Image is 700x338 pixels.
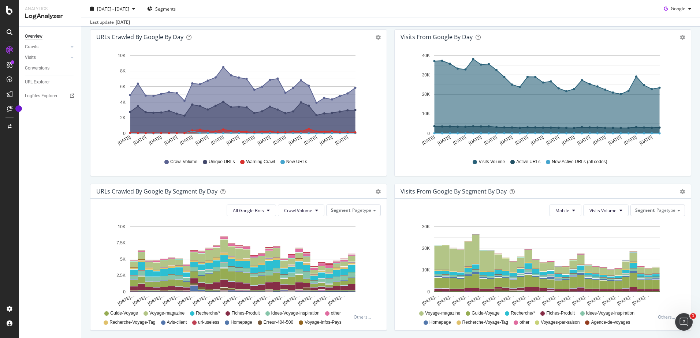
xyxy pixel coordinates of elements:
text: 8K [120,69,126,74]
text: [DATE] [638,135,653,146]
span: Google [671,5,685,12]
text: 30K [422,224,430,229]
span: [DATE] - [DATE] [97,5,129,12]
div: Last update [90,19,130,26]
text: [DATE] [468,135,483,146]
iframe: Intercom live chat [675,313,693,331]
a: Conversions [25,64,76,72]
span: Fiches-Produit [231,310,260,316]
button: Google [661,3,694,15]
text: [DATE] [179,135,194,146]
span: Active URLs [516,159,540,165]
text: [DATE] [561,135,576,146]
text: 5K [120,257,126,262]
text: 6K [120,84,126,89]
div: Crawls [25,43,38,51]
span: Voyages-par-saison [541,319,580,326]
text: [DATE] [483,135,498,146]
span: Guide-Voyage [472,310,499,316]
span: Mobile [555,207,569,214]
text: [DATE] [623,135,638,146]
text: [DATE] [499,135,513,146]
span: Unique URLs [209,159,235,165]
button: Mobile [549,204,581,216]
svg: A chart. [401,50,682,152]
text: 0 [123,131,126,136]
svg: A chart. [401,222,682,307]
span: Voyage-magazine [149,310,185,316]
text: 10K [422,268,430,273]
button: Crawl Volume [278,204,324,216]
text: 2.5K [116,273,126,278]
span: Avis-client [167,319,187,326]
a: Visits [25,54,68,61]
text: [DATE] [257,135,271,146]
text: 10K [118,224,126,229]
span: Voyage-magazine [425,310,460,316]
a: Logfiles Explorer [25,92,76,100]
span: Warning Crawl [246,159,275,165]
a: Crawls [25,43,68,51]
div: A chart. [96,50,378,152]
text: 10K [422,112,430,117]
span: other [331,310,341,316]
text: 20K [422,92,430,97]
text: 40K [422,53,430,58]
div: Logfiles Explorer [25,92,57,100]
div: Others... [658,314,678,320]
span: url-useless [198,319,219,326]
div: URLs Crawled by Google By Segment By Day [96,188,217,195]
span: Guide-Voyage [110,310,138,316]
text: [DATE] [421,135,436,146]
text: 2K [120,115,126,120]
div: Visits from Google by day [401,33,473,41]
text: [DATE] [592,135,607,146]
a: URL Explorer [25,78,76,86]
text: [DATE] [452,135,467,146]
button: Segments [144,3,179,15]
span: Agence-de-voyages [591,319,630,326]
span: Erreur-404-500 [264,319,293,326]
span: Voyage-Infos-Pays [305,319,342,326]
span: New URLs [286,159,307,165]
span: Pagetype [352,207,371,213]
a: Overview [25,33,76,40]
button: [DATE] - [DATE] [87,3,138,15]
div: gear [376,35,381,40]
span: Segment [331,207,350,213]
span: Homepage [429,319,451,326]
div: A chart. [96,222,378,307]
text: 4K [120,100,126,105]
text: 7.5K [116,240,126,245]
text: 20K [422,246,430,251]
text: [DATE] [117,135,131,146]
div: gear [680,35,685,40]
text: 0 [123,289,126,294]
span: New Active URLs (all codes) [552,159,607,165]
text: [DATE] [210,135,225,146]
div: LogAnalyzer [25,12,75,20]
div: Overview [25,33,42,40]
text: [DATE] [303,135,318,146]
text: 10K [118,53,126,58]
span: 1 [690,313,696,319]
span: Fiches-Produit [546,310,574,316]
text: [DATE] [334,135,349,146]
div: Tooltip anchor [15,105,22,112]
span: Homepage [231,319,252,326]
span: Idees-Voyage-inspiration [271,310,320,316]
text: [DATE] [546,135,560,146]
div: Visits from Google By Segment By Day [401,188,507,195]
span: Segment [635,207,655,213]
text: [DATE] [194,135,209,146]
span: Recherche/* [196,310,220,316]
text: [DATE] [241,135,256,146]
text: [DATE] [437,135,451,146]
span: other [520,319,529,326]
div: Visits [25,54,36,61]
div: gear [376,189,381,194]
span: Recherche/* [511,310,535,316]
span: Visits Volume [589,207,617,214]
div: gear [680,189,685,194]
